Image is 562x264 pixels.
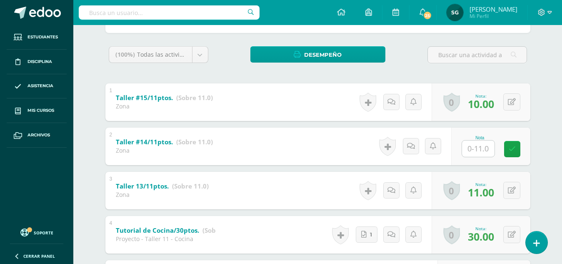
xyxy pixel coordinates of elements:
[470,13,517,20] span: Mi Perfil
[443,225,460,244] a: 0
[172,182,209,190] strong: (Sobre 11.0)
[470,5,517,13] span: [PERSON_NAME]
[428,47,527,63] input: Buscar una actividad aquí...
[23,253,55,259] span: Cerrar panel
[116,102,213,110] div: Zona
[116,235,216,243] div: Proyecto - Taller 11 - Cocina
[468,93,494,99] div: Nota:
[27,83,53,89] span: Asistencia
[468,229,494,244] span: 30.00
[7,123,67,148] a: Archivos
[116,91,213,105] a: Taller #15/11ptos. (Sobre 11.0)
[79,5,260,20] input: Busca un usuario...
[116,93,173,102] b: Taller #15/11ptos.
[109,47,208,63] a: (100%)Todas las actividades de esta unidad
[27,34,58,40] span: Estudiantes
[116,146,213,154] div: Zona
[356,226,377,243] a: 1
[10,226,63,238] a: Soporte
[176,138,213,146] strong: (Sobre 11.0)
[468,97,494,111] span: 10.00
[27,107,54,114] span: Mis cursos
[116,136,213,149] a: Taller #14/11ptos. (Sobre 11.0)
[462,136,498,140] div: Nota
[443,181,460,200] a: 0
[370,227,372,242] span: 1
[443,93,460,112] a: 0
[27,132,50,138] span: Archivos
[116,180,209,193] a: Taller 13/11ptos. (Sobre 11.0)
[116,224,239,237] a: Tutorial de Cocina/30ptos. (Sobre 30.0)
[137,50,240,58] span: Todas las actividades de esta unidad
[304,47,342,63] span: Desempeño
[7,25,67,50] a: Estudiantes
[116,191,209,199] div: Zona
[468,185,494,199] span: 11.00
[202,226,239,234] strong: (Sobre 30.0)
[423,11,432,20] span: 25
[462,141,495,157] input: 0-11.0
[34,230,53,236] span: Soporte
[7,98,67,123] a: Mis cursos
[468,181,494,187] div: Nota:
[115,50,135,58] span: (100%)
[116,226,199,234] b: Tutorial de Cocina/30ptos.
[7,50,67,74] a: Disciplina
[176,93,213,102] strong: (Sobre 11.0)
[468,226,494,231] div: Nota:
[116,138,173,146] b: Taller #14/11ptos.
[447,4,463,21] img: 41262f1f50d029ad015f7fe7286c9cb7.png
[27,58,52,65] span: Disciplina
[7,74,67,99] a: Asistencia
[250,46,385,63] a: Desempeño
[116,182,169,190] b: Taller 13/11ptos.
